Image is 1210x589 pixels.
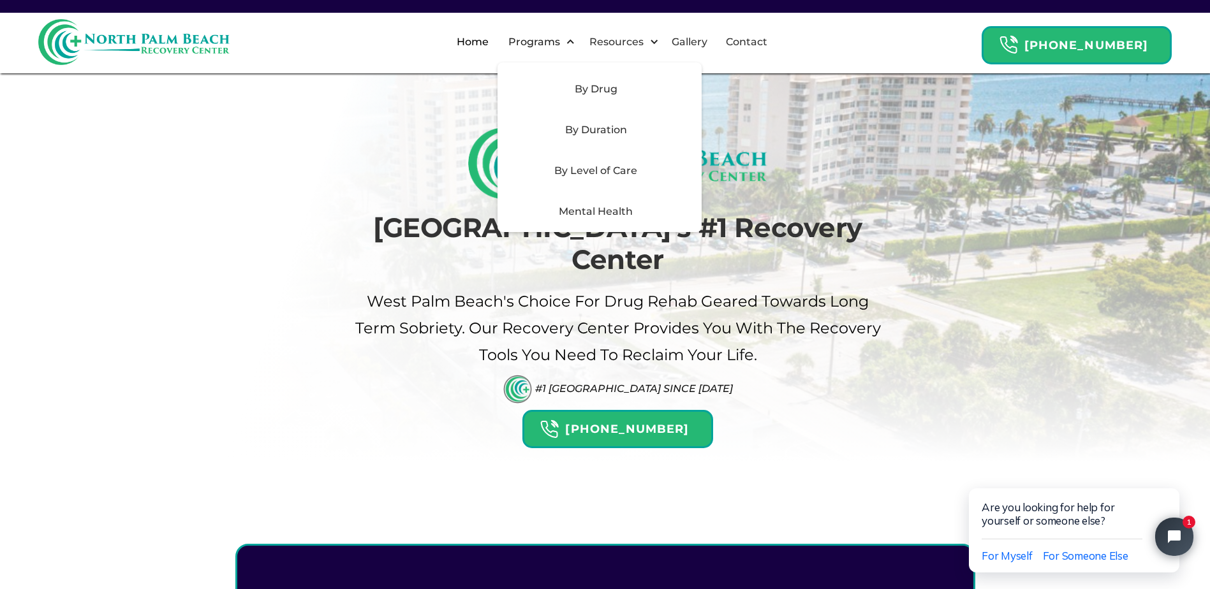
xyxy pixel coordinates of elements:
[999,35,1018,55] img: Header Calendar Icons
[498,62,702,232] nav: Programs
[565,422,689,436] strong: [PHONE_NUMBER]
[468,127,767,199] img: North Palm Beach Recovery Logo (Rectangle)
[353,212,883,276] h1: [GEOGRAPHIC_DATA]'s #1 Recovery Center
[982,20,1172,64] a: Header Calendar Icons[PHONE_NUMBER]
[522,404,712,448] a: Header Calendar Icons[PHONE_NUMBER]
[498,191,702,232] div: Mental Health
[535,382,733,395] div: #1 [GEOGRAPHIC_DATA] Since [DATE]
[449,22,496,62] a: Home
[505,163,686,178] div: By Level of Care
[498,150,702,191] div: By Level of Care
[1024,38,1148,52] strong: [PHONE_NUMBER]
[498,69,702,110] div: By Drug
[579,22,662,62] div: Resources
[498,110,702,150] div: By Duration
[942,447,1210,589] iframe: Tidio Chat
[664,22,715,62] a: Gallery
[498,22,579,62] div: Programs
[505,34,563,50] div: Programs
[353,288,883,368] p: West palm beach's Choice For drug Rehab Geared Towards Long term sobriety. Our Recovery Center pr...
[718,22,775,62] a: Contact
[505,122,686,138] div: By Duration
[540,419,559,439] img: Header Calendar Icons
[505,204,686,219] div: Mental Health
[505,82,686,97] div: By Drug
[586,34,647,50] div: Resources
